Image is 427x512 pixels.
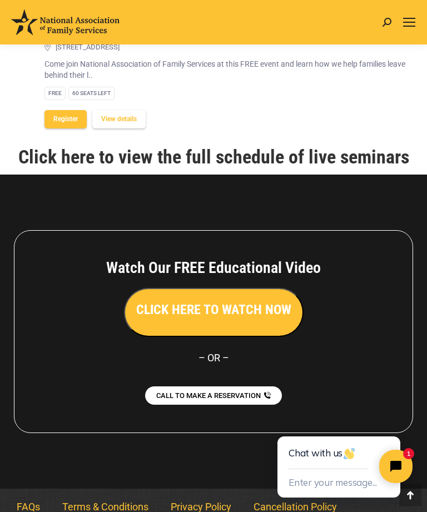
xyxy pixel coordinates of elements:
[403,16,416,29] a: Mobile menu icon
[198,352,229,364] span: – OR –
[44,58,416,81] p: Come join National Association of Family Services at this FREE event and learn how we help famili...
[124,305,304,316] a: CLICK HERE TO WATCH NOW
[18,146,409,168] a: Click here to view the full schedule of live seminars
[92,110,146,128] button: View details
[44,87,66,100] div: Free
[68,87,115,100] div: 60 Seats left
[11,9,120,35] img: National Association of Family Services
[136,300,291,319] h3: CLICK HERE TO WATCH NOW
[156,392,261,399] span: CALL TO MAKE A RESERVATION
[124,288,304,337] button: CLICK HERE TO WATCH NOW
[42,259,385,277] h4: Watch Our FREE Educational Video
[250,397,427,512] iframe: Tidio Chat
[56,42,120,53] span: [STREET_ADDRESS]
[145,386,282,405] a: CALL TO MAKE A RESERVATION
[44,110,87,128] button: Register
